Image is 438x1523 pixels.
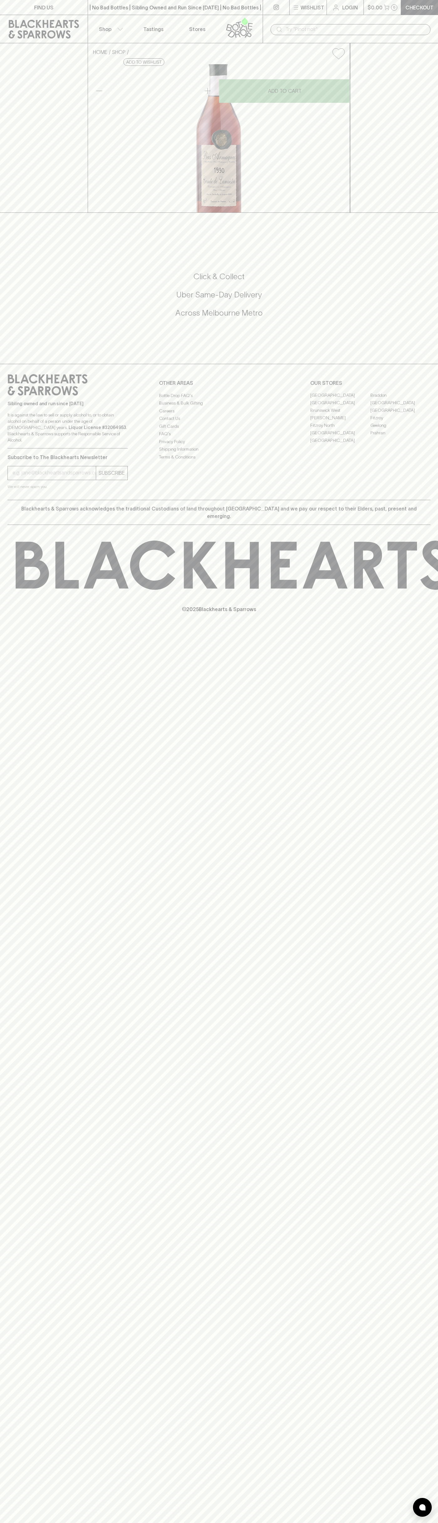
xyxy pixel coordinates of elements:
[310,429,370,437] a: [GEOGRAPHIC_DATA]
[88,15,132,43] button: Shop
[8,290,430,300] h5: Uber Same-Day Delivery
[159,430,279,438] a: FAQ's
[99,469,125,477] p: SUBSCRIBE
[159,379,279,387] p: OTHER AREAS
[310,437,370,444] a: [GEOGRAPHIC_DATA]
[301,4,324,11] p: Wishlist
[8,400,128,407] p: Sibling owned and run since [DATE]
[8,271,430,282] h5: Click & Collect
[159,438,279,445] a: Privacy Policy
[219,79,350,103] button: ADD TO CART
[310,407,370,414] a: Brunswick West
[159,407,279,415] a: Careers
[159,400,279,407] a: Business & Bulk Gifting
[99,25,111,33] p: Shop
[310,422,370,429] a: Fitzroy North
[143,25,163,33] p: Tastings
[393,6,395,9] p: 0
[93,49,107,55] a: HOME
[405,4,434,11] p: Checkout
[330,46,347,62] button: Add to wishlist
[159,453,279,461] a: Terms & Conditions
[370,414,430,422] a: Fitzroy
[159,415,279,422] a: Contact Us
[189,25,205,33] p: Stores
[370,392,430,399] a: Braddon
[8,246,430,351] div: Call to action block
[268,87,301,95] p: ADD TO CART
[370,429,430,437] a: Prahran
[175,15,219,43] a: Stores
[8,412,128,443] p: It is against the law to sell or supply alcohol to, or to obtain alcohol on behalf of a person un...
[13,468,96,478] input: e.g. jane@blackheartsandsparrows.com.au
[8,484,128,490] p: We will never spam you
[96,466,127,480] button: SUBSCRIBE
[159,446,279,453] a: Shipping Information
[370,399,430,407] a: [GEOGRAPHIC_DATA]
[159,392,279,399] a: Bottle Drop FAQ's
[370,407,430,414] a: [GEOGRAPHIC_DATA]
[131,15,175,43] a: Tastings
[310,392,370,399] a: [GEOGRAPHIC_DATA]
[69,425,126,430] strong: Liquor License #32064953
[159,422,279,430] a: Gift Cards
[310,414,370,422] a: [PERSON_NAME]
[342,4,358,11] p: Login
[123,58,164,66] button: Add to wishlist
[34,4,54,11] p: FIND US
[419,1504,425,1510] img: bubble-icon
[310,399,370,407] a: [GEOGRAPHIC_DATA]
[368,4,383,11] p: $0.00
[310,379,430,387] p: OUR STORES
[88,64,350,212] img: 3290.png
[370,422,430,429] a: Geelong
[12,505,426,520] p: Blackhearts & Sparrows acknowledges the traditional Custodians of land throughout [GEOGRAPHIC_DAT...
[286,24,425,34] input: Try "Pinot noir"
[112,49,126,55] a: SHOP
[8,308,430,318] h5: Across Melbourne Metro
[8,453,128,461] p: Subscribe to The Blackhearts Newsletter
